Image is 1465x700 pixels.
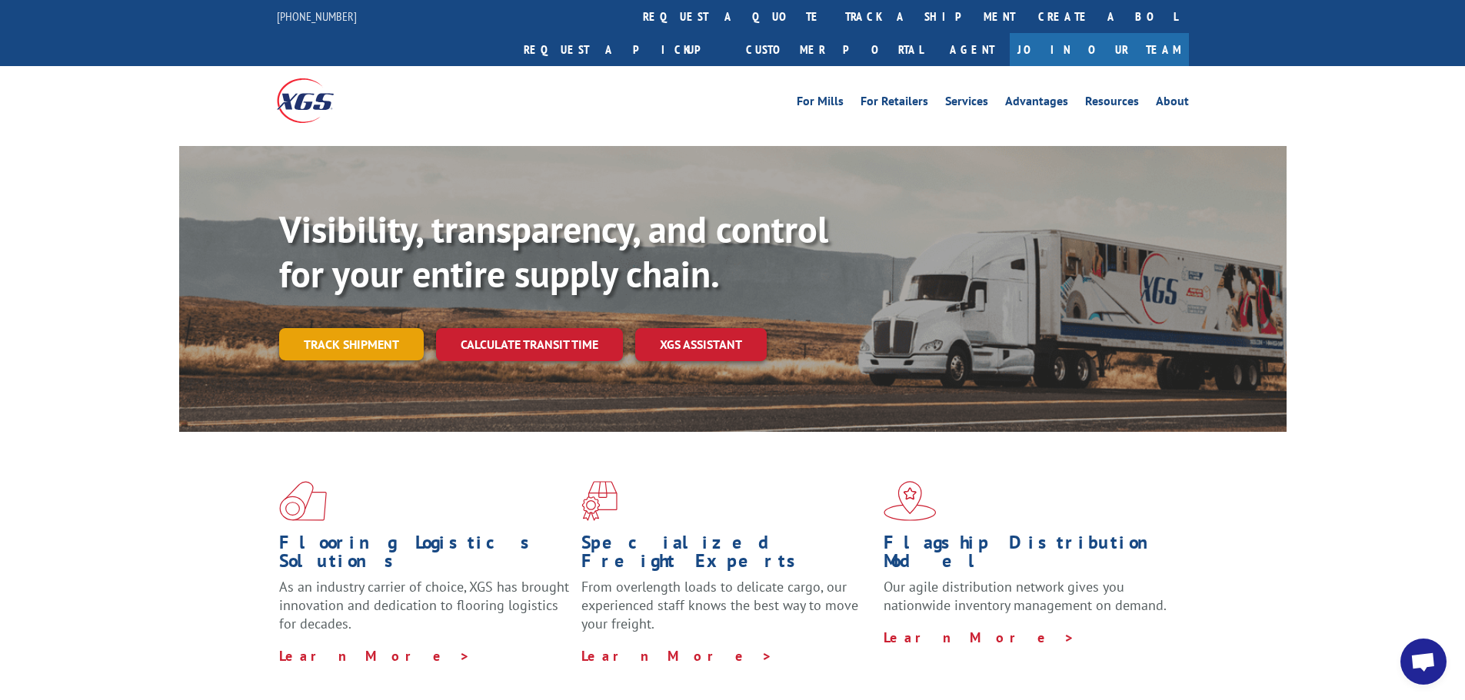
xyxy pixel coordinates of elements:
[279,647,471,665] a: Learn More >
[884,629,1075,646] a: Learn More >
[1005,95,1068,112] a: Advantages
[581,647,773,665] a: Learn More >
[279,533,570,578] h1: Flooring Logistics Solutions
[1085,95,1139,112] a: Resources
[1010,33,1189,66] a: Join Our Team
[884,533,1174,578] h1: Flagship Distribution Model
[1156,95,1189,112] a: About
[279,328,424,360] a: Track shipment
[1400,639,1447,685] div: Open chat
[797,95,844,112] a: For Mills
[279,205,828,297] b: Visibility, transparency, and control for your entire supply chain.
[436,328,623,361] a: Calculate transit time
[884,481,937,521] img: xgs-icon-flagship-distribution-model-red
[884,578,1167,614] span: Our agile distribution network gives you nationwide inventory management on demand.
[279,481,327,521] img: xgs-icon-total-supply-chain-intelligence-red
[734,33,934,66] a: Customer Portal
[934,33,1010,66] a: Agent
[279,578,569,632] span: As an industry carrier of choice, XGS has brought innovation and dedication to flooring logistics...
[581,481,618,521] img: xgs-icon-focused-on-flooring-red
[581,578,872,646] p: From overlength loads to delicate cargo, our experienced staff knows the best way to move your fr...
[512,33,734,66] a: Request a pickup
[945,95,988,112] a: Services
[277,8,357,24] a: [PHONE_NUMBER]
[861,95,928,112] a: For Retailers
[635,328,767,361] a: XGS ASSISTANT
[581,533,872,578] h1: Specialized Freight Experts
